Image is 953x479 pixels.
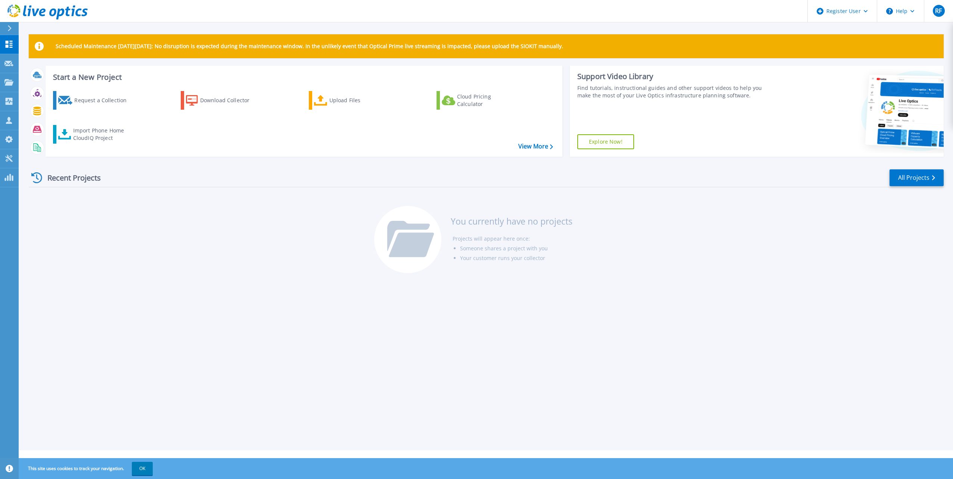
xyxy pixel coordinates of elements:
[437,91,520,110] a: Cloud Pricing Calculator
[460,253,572,263] li: Your customer runs your collector
[577,134,634,149] a: Explore Now!
[451,217,572,225] h3: You currently have no projects
[200,93,260,108] div: Download Collector
[181,91,264,110] a: Download Collector
[53,91,136,110] a: Request a Collection
[56,43,563,49] p: Scheduled Maintenance [DATE][DATE]: No disruption is expected during the maintenance window. In t...
[132,462,153,475] button: OK
[577,84,770,99] div: Find tutorials, instructional guides and other support videos to help you make the most of your L...
[890,169,944,186] a: All Projects
[577,72,770,81] div: Support Video Library
[74,93,134,108] div: Request a Collection
[453,234,572,244] li: Projects will appear here once:
[329,93,389,108] div: Upload Files
[460,244,572,253] li: Someone shares a project with you
[518,143,553,150] a: View More
[53,73,553,81] h3: Start a New Project
[29,169,111,187] div: Recent Projects
[21,462,153,475] span: This site uses cookies to track your navigation.
[935,8,942,14] span: RF
[73,127,131,142] div: Import Phone Home CloudIQ Project
[309,91,392,110] a: Upload Files
[457,93,517,108] div: Cloud Pricing Calculator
